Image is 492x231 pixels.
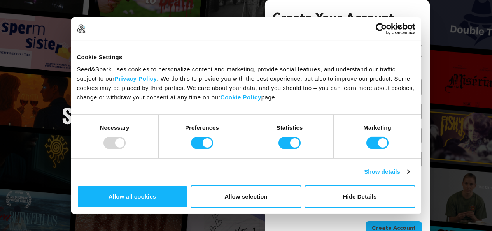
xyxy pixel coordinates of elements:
strong: Preferences [185,124,219,131]
a: Privacy Policy [115,75,157,82]
a: Cookie Policy [221,94,261,101]
h3: Create Your Account [273,9,422,28]
a: Seed&Spark Homepage [62,108,174,140]
div: Seed&Spark uses cookies to personalize content and marketing, provide social features, and unders... [77,65,415,102]
div: Cookie Settings [77,52,415,62]
img: Seed&Spark Logo [62,108,174,125]
a: Usercentrics Cookiebot - opens in a new window [347,23,415,34]
button: Allow selection [191,185,301,208]
button: Allow all cookies [77,185,188,208]
strong: Statistics [277,124,303,131]
a: Show details [364,167,409,176]
img: logo [77,24,86,33]
strong: Marketing [363,124,391,131]
strong: Necessary [100,124,130,131]
button: Hide Details [305,185,415,208]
